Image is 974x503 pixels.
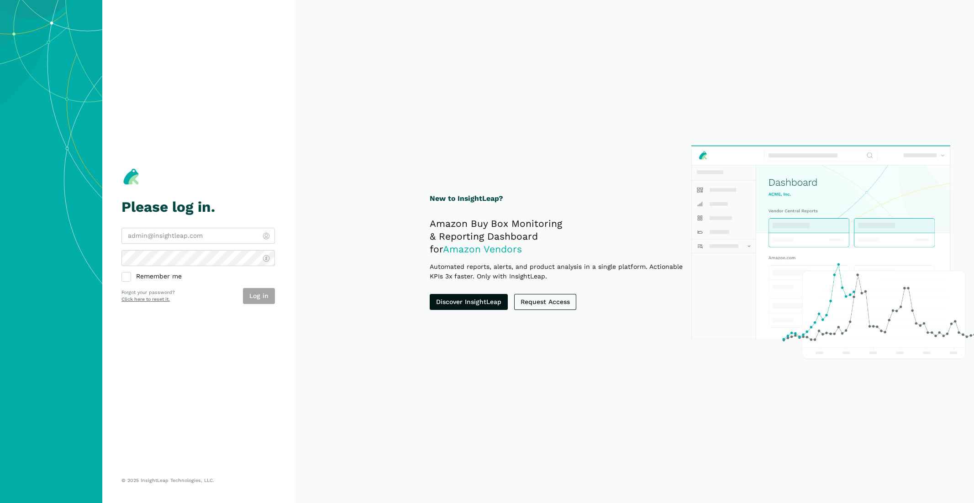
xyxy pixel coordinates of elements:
[121,199,275,215] h1: Please log in.
[514,294,576,310] a: Request Access
[121,477,275,484] p: © 2025 InsightLeap Technologies, LLC.
[430,193,697,204] h1: New to InsightLeap?
[121,296,170,302] a: Click here to reset it.
[430,294,508,310] a: Discover InsightLeap
[121,272,275,281] label: Remember me
[121,228,275,244] input: admin@insightleap.com
[430,217,697,256] h2: Amazon Buy Box Monitoring & Reporting Dashboard for
[430,262,697,281] p: Automated reports, alerts, and product analysis in a single platform. Actionable KPIs 3x faster. ...
[121,289,175,296] p: Forgot your password?
[443,243,522,255] span: Amazon Vendors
